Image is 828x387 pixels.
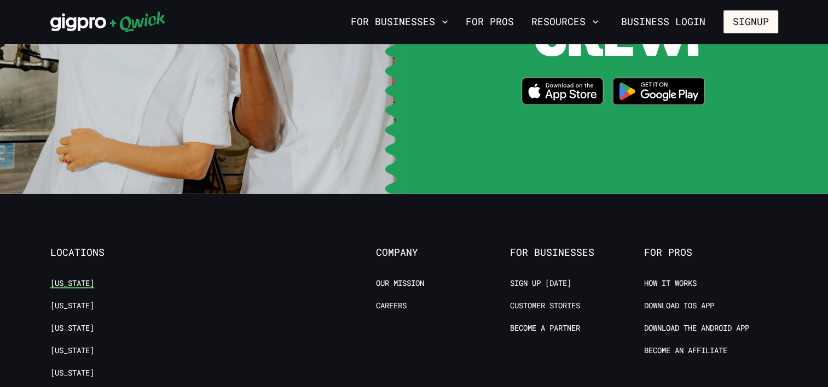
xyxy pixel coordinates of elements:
[606,71,712,112] img: Get it on Google Play
[510,323,580,333] a: Become a Partner
[50,278,94,289] a: [US_STATE]
[510,247,644,259] span: For Businesses
[612,10,715,33] a: Business Login
[376,301,407,311] a: Careers
[50,323,94,333] a: [US_STATE]
[644,301,714,311] a: Download IOS App
[522,78,604,108] a: Download on the App Store
[461,13,518,31] a: For Pros
[346,13,453,31] button: For Businesses
[50,301,94,311] a: [US_STATE]
[510,301,580,311] a: Customer stories
[50,247,184,259] span: Locations
[50,345,94,356] a: [US_STATE]
[644,345,727,356] a: Become an Affiliate
[644,247,778,259] span: For Pros
[723,10,778,33] button: Signup
[376,247,510,259] span: Company
[644,278,697,289] a: How it Works
[644,323,749,333] a: Download the Android App
[376,278,424,289] a: Our Mission
[50,368,94,378] a: [US_STATE]
[527,13,603,31] button: Resources
[510,278,571,289] a: Sign up [DATE]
